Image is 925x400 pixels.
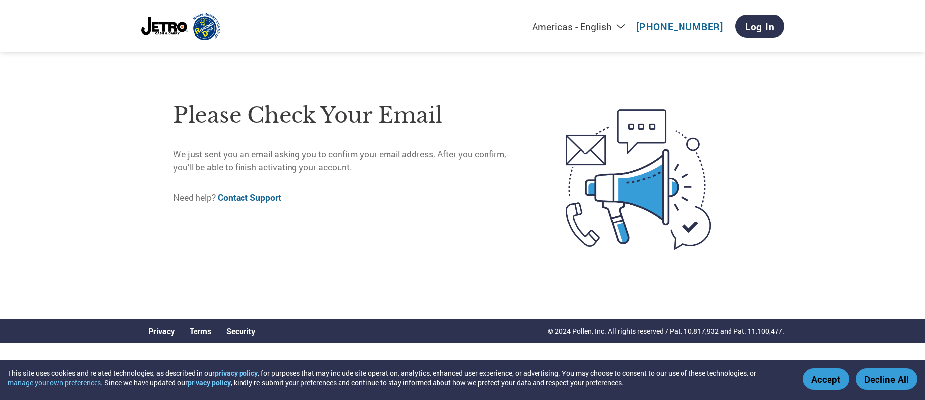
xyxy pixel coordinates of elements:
[8,368,788,387] div: This site uses cookies and related technologies, as described in our , for purposes that may incl...
[173,99,524,132] h1: Please check your email
[173,148,524,174] p: We just sent you an email asking you to confirm your email address. After you confirm, you’ll be ...
[141,13,220,40] img: Jetro/Restaurant Depot
[173,191,524,204] p: Need help?
[524,91,752,267] img: open-email
[148,326,175,336] a: Privacy
[636,20,723,33] a: [PHONE_NUMBER]
[218,192,281,203] a: Contact Support
[548,326,784,336] p: © 2024 Pollen, Inc. All rights reserved / Pat. 10,817,932 and Pat. 11,100,477.
[856,368,917,390] button: Decline All
[226,326,255,336] a: Security
[215,368,258,378] a: privacy policy
[188,378,231,387] a: privacy policy
[190,326,211,336] a: Terms
[735,15,784,38] a: Log In
[8,378,101,387] button: manage your own preferences
[803,368,849,390] button: Accept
